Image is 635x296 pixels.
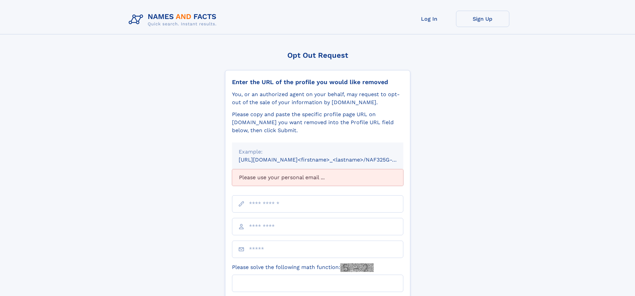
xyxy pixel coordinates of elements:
div: Enter the URL of the profile you would like removed [232,78,403,86]
div: Example: [239,148,397,156]
small: [URL][DOMAIN_NAME]<firstname>_<lastname>/NAF325G-xxxxxxxx [239,157,416,163]
div: Please copy and paste the specific profile page URL on [DOMAIN_NAME] you want removed into the Pr... [232,110,403,134]
a: Log In [403,11,456,27]
img: Logo Names and Facts [126,11,222,29]
div: Please use your personal email ... [232,169,403,186]
div: You, or an authorized agent on your behalf, may request to opt-out of the sale of your informatio... [232,90,403,106]
a: Sign Up [456,11,509,27]
div: Opt Out Request [225,51,410,59]
label: Please solve the following math function: [232,263,374,272]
